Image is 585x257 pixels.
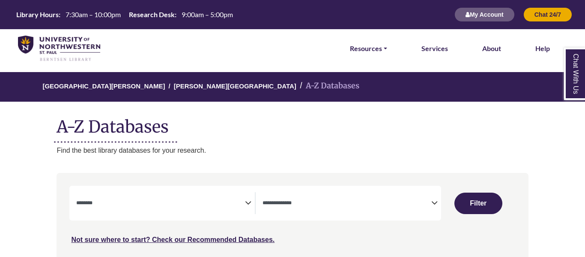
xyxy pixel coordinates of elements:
[57,110,528,136] h1: A-Z Databases
[18,36,100,62] img: library_home
[125,10,177,19] th: Research Desk:
[454,193,502,214] button: Submit for Search Results
[482,43,501,54] a: About
[57,72,528,102] nav: breadcrumb
[57,145,528,156] p: Find the best library databases for your research.
[66,10,121,18] span: 7:30am – 10:00pm
[454,7,515,22] button: My Account
[454,11,515,18] a: My Account
[13,10,236,20] a: Hours Today
[523,7,572,22] button: Chat 24/7
[523,11,572,18] a: Chat 24/7
[350,43,387,54] a: Resources
[535,43,550,54] a: Help
[296,80,359,92] li: A-Z Databases
[421,43,448,54] a: Services
[76,200,245,207] textarea: Search
[263,200,431,207] textarea: Search
[182,10,233,18] span: 9:00am – 5:00pm
[13,10,61,19] th: Library Hours:
[13,10,236,18] table: Hours Today
[174,81,296,90] a: [PERSON_NAME][GEOGRAPHIC_DATA]
[42,81,165,90] a: [GEOGRAPHIC_DATA][PERSON_NAME]
[71,236,275,243] a: Not sure where to start? Check our Recommended Databases.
